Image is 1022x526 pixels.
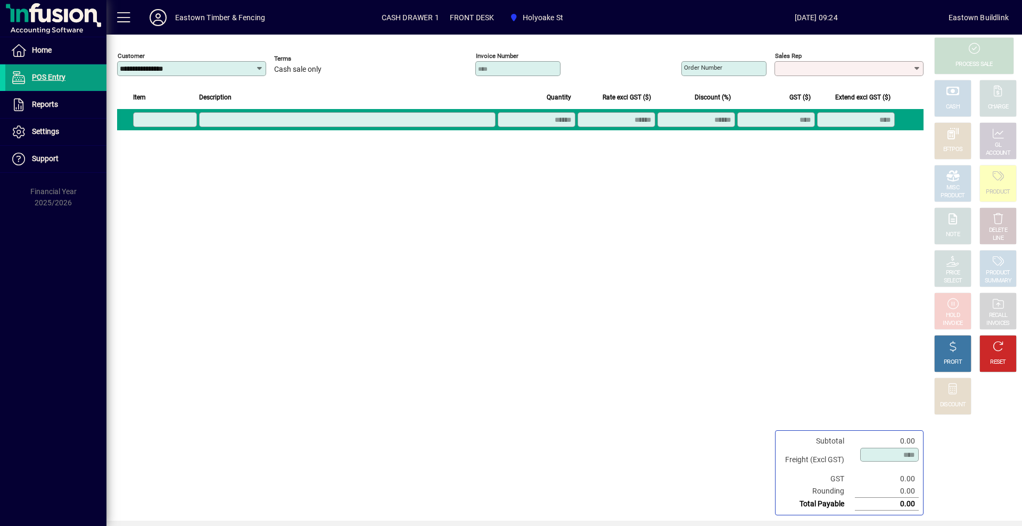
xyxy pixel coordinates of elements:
span: FRONT DESK [450,9,494,26]
span: Description [199,91,232,103]
div: EFTPOS [943,146,963,154]
td: Freight (Excl GST) [780,447,855,473]
span: Terms [274,55,338,62]
td: 0.00 [855,435,919,447]
mat-label: Sales rep [775,52,802,60]
td: Rounding [780,485,855,498]
td: Subtotal [780,435,855,447]
div: RECALL [989,312,1008,320]
div: MISC [946,184,959,192]
div: SELECT [944,277,962,285]
span: Holyoake St [505,8,567,27]
div: PRICE [946,269,960,277]
div: DELETE [989,227,1007,235]
a: Settings [5,119,106,145]
mat-label: Order number [684,64,722,71]
div: NOTE [946,231,960,239]
div: PROCESS SALE [955,61,993,69]
div: PRODUCT [986,269,1010,277]
span: CASH DRAWER 1 [382,9,439,26]
span: Settings [32,127,59,136]
div: GL [995,141,1002,149]
div: ACCOUNT [986,149,1010,157]
mat-label: Customer [118,52,145,60]
div: Eastown Timber & Fencing [175,9,265,26]
div: INVOICES [986,320,1009,328]
button: Profile [141,8,175,27]
div: INVOICE [943,320,962,328]
a: Home [5,37,106,64]
div: DISCOUNT [940,401,966,409]
div: PROFIT [944,358,962,366]
td: Total Payable [780,498,855,511]
span: Discount (%) [695,91,731,103]
span: Extend excl GST ($) [835,91,891,103]
span: GST ($) [789,91,811,103]
div: CHARGE [988,103,1009,111]
a: Reports [5,91,106,118]
div: HOLD [946,312,960,320]
div: SUMMARY [985,277,1011,285]
td: 0.00 [855,485,919,498]
span: Holyoake St [523,9,563,26]
span: Home [32,46,52,54]
div: CASH [946,103,960,111]
div: PRODUCT [986,188,1010,196]
span: Rate excl GST ($) [603,91,651,103]
div: LINE [993,235,1003,243]
div: PRODUCT [941,192,965,200]
span: Item [133,91,146,103]
a: Support [5,146,106,172]
span: POS Entry [32,73,65,81]
mat-label: Invoice number [476,52,518,60]
span: Quantity [547,91,571,103]
span: Cash sale only [274,65,322,74]
div: Eastown Buildlink [949,9,1009,26]
td: 0.00 [855,498,919,511]
span: [DATE] 09:24 [683,9,949,26]
span: Support [32,154,59,163]
div: RESET [990,358,1006,366]
td: 0.00 [855,473,919,485]
span: Reports [32,100,58,108]
td: GST [780,473,855,485]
